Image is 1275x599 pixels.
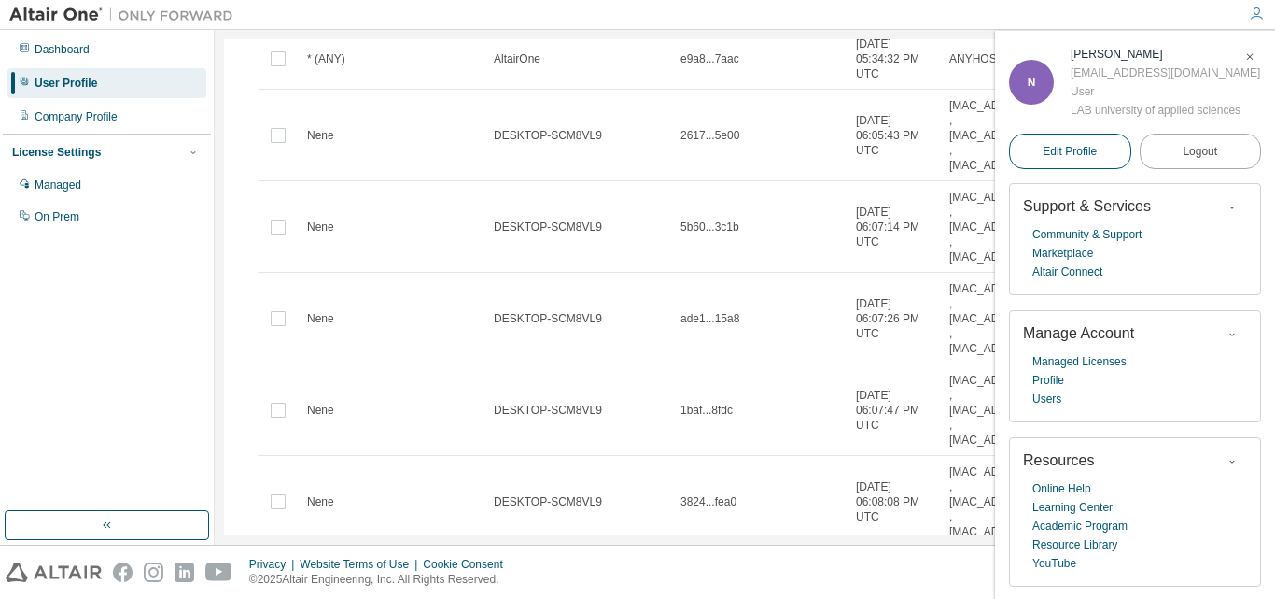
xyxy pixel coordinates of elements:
[307,220,334,235] span: Nene
[856,113,932,158] span: [DATE] 06:05:43 PM UTC
[494,128,602,143] span: DESKTOP-SCM8VL9
[949,464,1041,539] span: [MAC_ADDRESS] , [MAC_ADDRESS] , [MAC_ADDRESS]
[494,494,602,509] span: DESKTOP-SCM8VL9
[1071,64,1260,82] div: [EMAIL_ADDRESS][DOMAIN_NAME]
[1032,352,1127,371] a: Managed Licenses
[494,403,602,418] span: DESKTOP-SCM8VL9
[1183,142,1217,161] span: Logout
[6,563,102,582] img: altair_logo.svg
[1028,76,1036,89] span: N
[949,190,1041,264] span: [MAC_ADDRESS] , [MAC_ADDRESS] , [MAC_ADDRESS]
[1023,198,1151,214] span: Support & Services
[856,205,932,250] span: [DATE] 06:07:14 PM UTC
[1140,134,1262,169] button: Logout
[423,557,513,572] div: Cookie Consent
[249,557,300,572] div: Privacy
[307,403,334,418] span: Nene
[205,563,232,582] img: youtube.svg
[680,51,739,66] span: e9a8...7aac
[856,388,932,433] span: [DATE] 06:07:47 PM UTC
[307,128,334,143] span: Nene
[1032,535,1117,554] a: Resource Library
[856,479,932,524] span: [DATE] 06:08:08 PM UTC
[680,220,739,235] span: 5b60...3c1b
[680,403,733,418] span: 1baf...8fdc
[1071,101,1260,120] div: LAB university of applied sciences
[9,6,243,24] img: Altair One
[680,311,739,326] span: ade1...15a8
[35,209,79,224] div: On Prem
[1032,263,1102,281] a: Altair Connect
[856,36,932,81] span: [DATE] 05:34:32 PM UTC
[1023,452,1094,468] span: Resources
[1043,144,1097,159] span: Edit Profile
[1032,554,1076,573] a: YouTube
[1071,82,1260,101] div: User
[12,145,101,160] div: License Settings
[307,51,345,66] span: * (ANY)
[1032,371,1064,390] a: Profile
[113,563,133,582] img: facebook.svg
[1071,45,1260,64] div: Nene Orji
[494,220,602,235] span: DESKTOP-SCM8VL9
[1032,225,1142,244] a: Community & Support
[300,557,423,572] div: Website Terms of Use
[1023,325,1134,341] span: Manage Account
[680,128,739,143] span: 2617...5e00
[856,296,932,341] span: [DATE] 06:07:26 PM UTC
[249,572,514,588] p: © 2025 Altair Engineering, Inc. All Rights Reserved.
[1032,244,1093,263] a: Marketplace
[949,373,1041,448] span: [MAC_ADDRESS] , [MAC_ADDRESS] , [MAC_ADDRESS]
[949,51,1003,66] span: ANYHOST
[680,494,736,509] span: 3824...fea0
[494,311,602,326] span: DESKTOP-SCM8VL9
[175,563,194,582] img: linkedin.svg
[1032,390,1061,408] a: Users
[1032,517,1128,535] a: Academic Program
[307,311,334,326] span: Nene
[35,76,97,91] div: User Profile
[494,51,540,66] span: AltairOne
[35,178,81,193] div: Managed
[35,42,90,57] div: Dashboard
[35,109,118,124] div: Company Profile
[144,563,163,582] img: instagram.svg
[949,281,1041,356] span: [MAC_ADDRESS] , [MAC_ADDRESS] , [MAC_ADDRESS]
[1032,479,1091,498] a: Online Help
[1009,134,1131,169] a: Edit Profile
[307,494,334,509] span: Nene
[1032,498,1113,517] a: Learning Center
[949,98,1041,173] span: [MAC_ADDRESS] , [MAC_ADDRESS] , [MAC_ADDRESS]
